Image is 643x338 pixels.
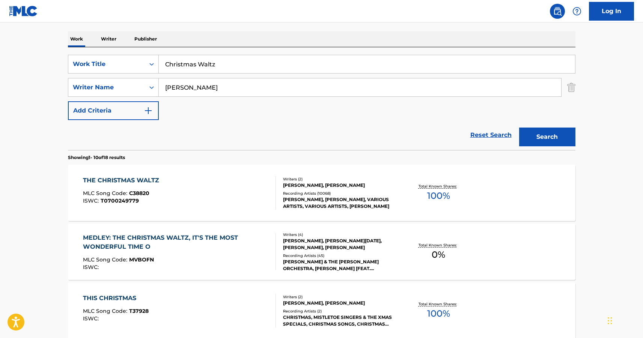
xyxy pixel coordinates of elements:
iframe: Chat Widget [605,302,643,338]
div: Writers ( 4 ) [283,232,396,237]
img: MLC Logo [9,6,38,17]
button: Search [519,128,575,146]
div: MEDLEY: THE CHRISTMAS WALTZ, IT'S THE MOST WONDERFUL TIME O [83,233,270,251]
a: Reset Search [467,127,515,143]
div: Recording Artists ( 45 ) [283,253,396,258]
img: 9d2ae6d4665cec9f34b9.svg [144,106,153,115]
span: ISWC : [83,264,101,270]
span: MLC Song Code : [83,190,129,197]
a: MEDLEY: THE CHRISTMAS WALTZ, IT'S THE MOST WONDERFUL TIME OMLC Song Code:MVBOFNISWC:Writers (4)[P... [68,224,575,280]
div: Recording Artists ( 2 ) [283,308,396,314]
img: search [553,7,562,16]
div: Writers ( 2 ) [283,294,396,300]
div: [PERSON_NAME] & THE [PERSON_NAME] ORCHESTRA, [PERSON_NAME] [FEAT. [PERSON_NAME]], CHRISTMAS JAZZ ... [283,258,396,272]
div: CHRISTMAS, MISTLETOE SINGERS & THE XMAS SPECIALS, CHRISTMAS SONGS, CHRISTMAS SONGS MUSIC & CHRIST... [283,314,396,327]
div: Drag [608,309,612,332]
img: help [572,7,581,16]
img: Delete Criterion [567,78,575,97]
p: Publisher [132,31,159,47]
span: ISWC : [83,315,101,322]
div: THIS CHRISTMAS [83,294,149,303]
span: 100 % [427,307,450,320]
span: MLC Song Code : [83,308,129,314]
div: [PERSON_NAME], [PERSON_NAME] [283,182,396,189]
div: Help [569,4,584,19]
div: Writers ( 2 ) [283,176,396,182]
span: T0700249779 [101,197,139,204]
span: T37928 [129,308,149,314]
div: [PERSON_NAME], [PERSON_NAME] [283,300,396,306]
span: 0 % [432,248,445,261]
div: THE CHRISTMAS WALTZ [83,176,163,185]
span: MLC Song Code : [83,256,129,263]
div: Work Title [73,60,140,69]
span: 100 % [427,189,450,203]
div: Recording Artists ( 10068 ) [283,191,396,196]
button: Add Criteria [68,101,159,120]
p: Total Known Shares: [419,242,459,248]
div: [PERSON_NAME], [PERSON_NAME][DATE], [PERSON_NAME], [PERSON_NAME] [283,237,396,251]
div: [PERSON_NAME], [PERSON_NAME], VARIOUS ARTISTS, VARIOUS ARTISTS, [PERSON_NAME] [283,196,396,210]
a: Log In [589,2,634,21]
a: THE CHRISTMAS WALTZMLC Song Code:C38820ISWC:T0700249779Writers (2)[PERSON_NAME], [PERSON_NAME]Rec... [68,165,575,221]
a: Public Search [550,4,565,19]
p: Showing 1 - 10 of 18 results [68,154,125,161]
span: C38820 [129,190,149,197]
p: Work [68,31,85,47]
p: Total Known Shares: [419,301,459,307]
div: Writer Name [73,83,140,92]
span: ISWC : [83,197,101,204]
p: Writer [99,31,119,47]
form: Search Form [68,55,575,150]
p: Total Known Shares: [419,183,459,189]
span: MVBOFN [129,256,154,263]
